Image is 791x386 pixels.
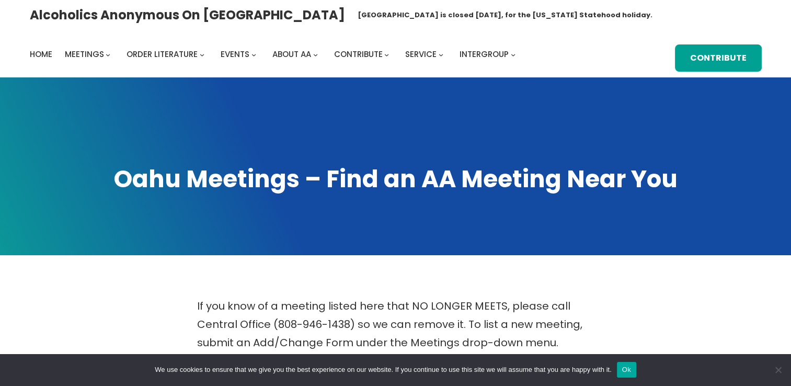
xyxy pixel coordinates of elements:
span: Events [221,49,249,60]
h1: [GEOGRAPHIC_DATA] is closed [DATE], for the [US_STATE] Statehood holiday. [358,10,652,20]
a: Contribute [675,44,762,72]
button: Meetings submenu [106,52,110,57]
a: Alcoholics Anonymous on [GEOGRAPHIC_DATA] [30,4,345,26]
button: Contribute submenu [384,52,389,57]
span: Service [405,49,437,60]
a: Meetings [65,47,104,62]
a: Home [30,47,52,62]
nav: Intergroup [30,47,519,62]
button: About AA submenu [313,52,318,57]
span: We use cookies to ensure that we give you the best experience on our website. If you continue to ... [155,365,611,375]
a: Events [221,47,249,62]
span: Order Literature [127,49,198,60]
span: About AA [272,49,311,60]
button: Order Literature submenu [200,52,204,57]
span: Meetings [65,49,104,60]
span: Intergroup [460,49,509,60]
button: Service submenu [439,52,443,57]
button: Intergroup submenu [511,52,515,57]
span: Home [30,49,52,60]
span: No [773,365,783,375]
button: Ok [617,362,636,378]
a: About AA [272,47,311,62]
a: Service [405,47,437,62]
a: Intergroup [460,47,509,62]
h1: Oahu Meetings – Find an AA Meeting Near You [30,163,762,196]
span: Contribute [334,49,383,60]
p: If you know of a meeting listed here that NO LONGER MEETS, please call Central Office (808-946-14... [197,297,594,352]
a: Contribute [334,47,383,62]
button: Events submenu [251,52,256,57]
